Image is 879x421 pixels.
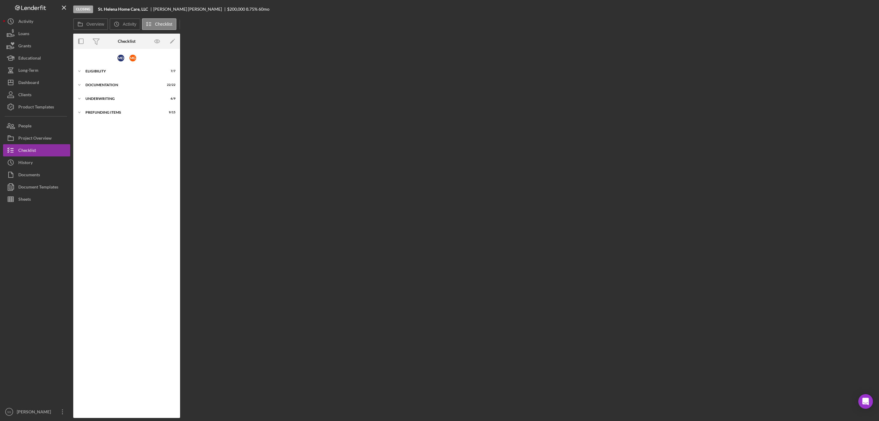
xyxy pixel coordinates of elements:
[18,144,36,158] div: Checklist
[86,22,104,27] label: Overview
[129,55,136,61] div: M G
[15,406,55,419] div: [PERSON_NAME]
[85,97,160,101] div: Underwriting
[165,111,175,114] div: 9 / 15
[7,410,11,414] text: SS
[3,406,70,418] button: SS[PERSON_NAME]
[246,7,258,12] div: 8.75 %
[3,76,70,89] button: Dashboard
[153,7,227,12] div: [PERSON_NAME] [PERSON_NAME]
[3,156,70,169] button: History
[3,15,70,27] button: Activity
[118,55,124,61] div: M D
[3,144,70,156] button: Checklist
[18,52,41,66] div: Educational
[165,83,175,87] div: 22 / 22
[123,22,136,27] label: Activity
[3,101,70,113] button: Product Templates
[3,181,70,193] button: Document Templates
[18,120,31,134] div: People
[227,7,245,12] div: $200,000
[98,7,148,12] b: St. Helena Home Care, LLC
[259,7,269,12] div: 60 mo
[3,52,70,64] button: Educational
[858,394,873,409] div: Open Intercom Messenger
[155,22,172,27] label: Checklist
[3,169,70,181] button: Documents
[18,156,33,170] div: History
[18,76,39,90] div: Dashboard
[18,193,31,207] div: Sheets
[3,120,70,132] button: People
[85,69,160,73] div: Eligibility
[3,132,70,144] button: Project Overview
[73,5,93,13] div: Closing
[142,18,176,30] button: Checklist
[18,101,54,115] div: Product Templates
[18,27,29,41] div: Loans
[18,132,52,146] div: Project Overview
[165,97,175,101] div: 6 / 9
[3,40,70,52] button: Grants
[18,64,38,78] div: Long-Term
[18,89,31,102] div: Clients
[3,193,70,205] button: Sheets
[18,169,40,182] div: Documents
[110,18,140,30] button: Activity
[3,27,70,40] button: Loans
[85,83,160,87] div: Documentation
[118,39,136,44] div: Checklist
[3,64,70,76] button: Long-Term
[18,15,33,29] div: Activity
[18,181,58,195] div: Document Templates
[165,69,175,73] div: 7 / 7
[85,111,160,114] div: Prefunding Items
[18,40,31,53] div: Grants
[73,18,108,30] button: Overview
[3,89,70,101] button: Clients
